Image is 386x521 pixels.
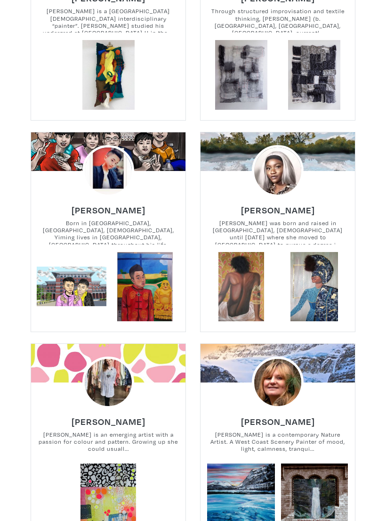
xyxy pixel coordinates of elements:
[72,204,145,216] h6: [PERSON_NAME]
[201,431,355,456] small: [PERSON_NAME] is a contemporary Nature Artist. A West Coast Scenery Painter of mood, light, calmn...
[72,414,145,423] a: [PERSON_NAME]
[31,8,185,33] small: [PERSON_NAME] is a [GEOGRAPHIC_DATA][DEMOGRAPHIC_DATA] interdisciplinary “painter”. [PERSON_NAME]...
[241,416,315,427] h6: [PERSON_NAME]
[72,416,145,427] h6: [PERSON_NAME]
[82,145,134,196] img: phpThumb.php
[241,204,315,216] h6: [PERSON_NAME]
[72,202,145,212] a: [PERSON_NAME]
[241,414,315,423] a: [PERSON_NAME]
[82,357,134,408] img: phpThumb.php
[201,8,355,33] small: Through structured improvisation and textile thinking, [PERSON_NAME] (b. [GEOGRAPHIC_DATA], [GEOG...
[241,202,315,212] a: [PERSON_NAME]
[31,431,185,456] small: [PERSON_NAME] is an emerging artist with a passion for colour and pattern. Growing up she could u...
[201,220,355,244] small: [PERSON_NAME] was born and raised in [GEOGRAPHIC_DATA], [DEMOGRAPHIC_DATA] until [DATE] where she...
[31,220,185,244] small: Born in [GEOGRAPHIC_DATA], [GEOGRAPHIC_DATA], [DEMOGRAPHIC_DATA], Yiming lives in [GEOGRAPHIC_DAT...
[252,145,303,196] img: phpThumb.php
[252,357,303,408] img: phpThumb.php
